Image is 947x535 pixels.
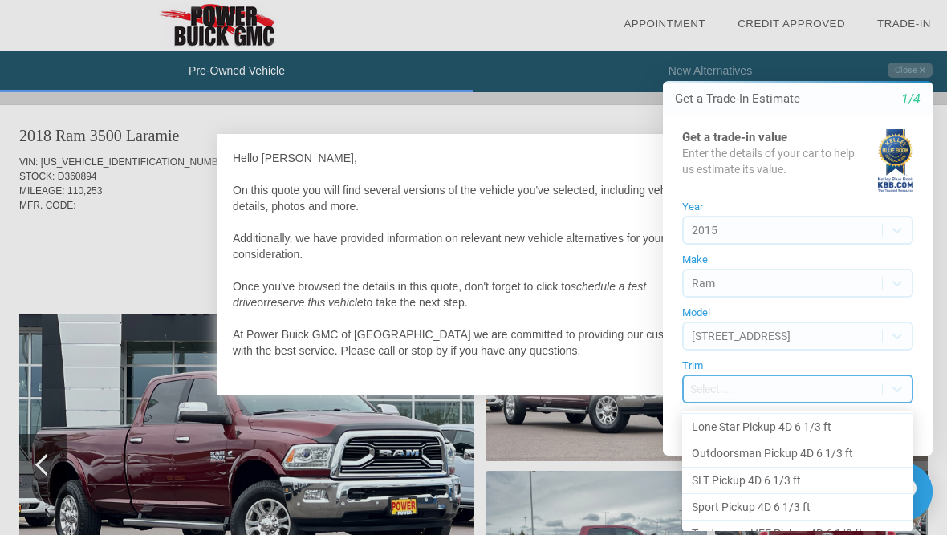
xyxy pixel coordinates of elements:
[629,52,947,535] iframe: Chat Assistance
[233,150,714,359] div: Hello [PERSON_NAME], On this quote you will find several versions of the vehicle you've selected,...
[738,18,845,30] a: Credit Approved
[267,296,364,309] i: reserve this vehicle
[877,18,931,30] a: Trade-In
[53,468,284,495] div: Tradesman HFE Pickup 4D 6 1/3 ft
[233,280,646,309] i: schedule a test drive
[624,18,705,30] a: Appointment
